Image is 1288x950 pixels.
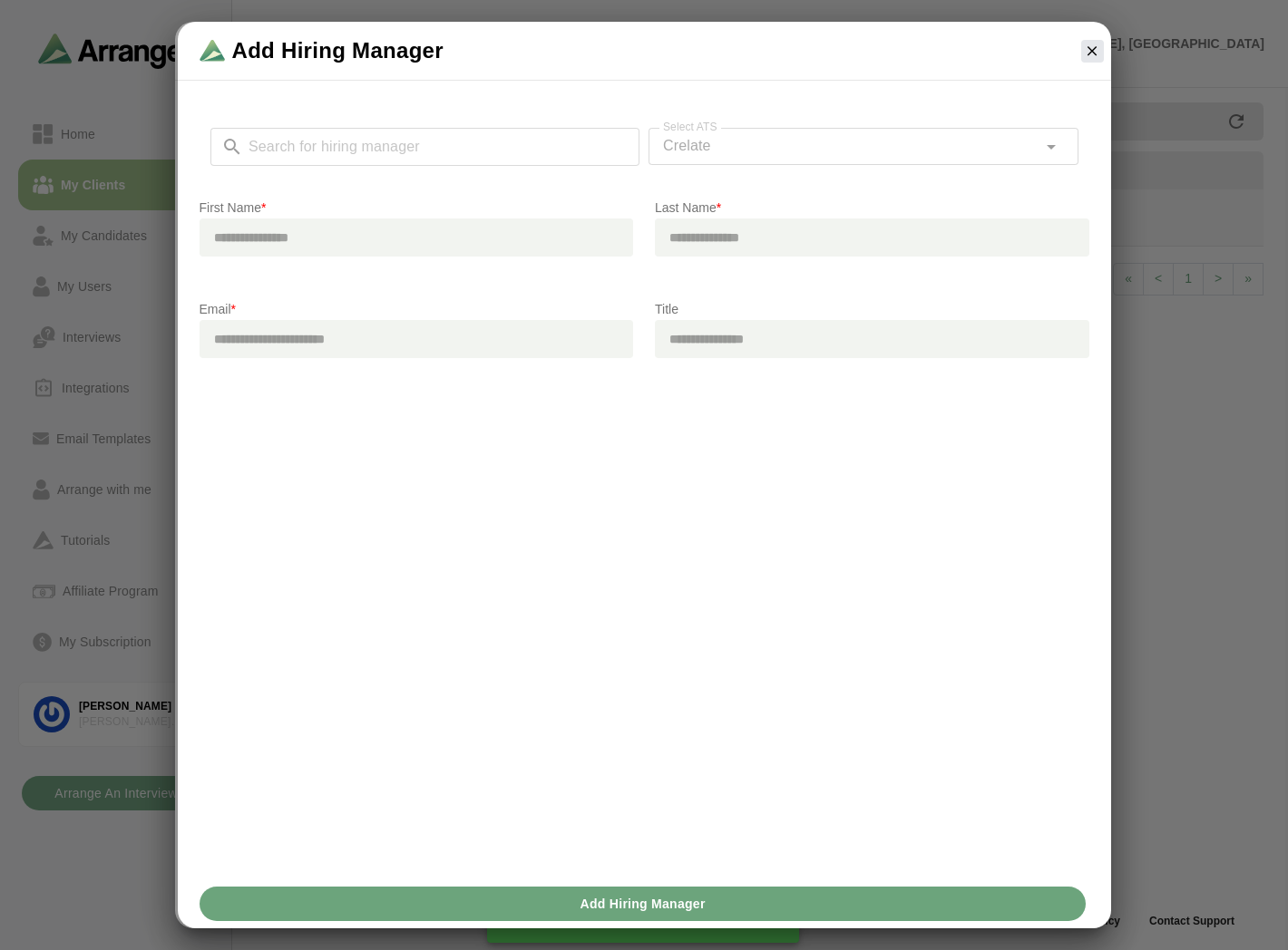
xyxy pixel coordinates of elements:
[200,197,634,218] p: First Name
[579,887,705,921] span: Add Hiring Manager
[232,36,444,65] span: Add Hiring Manager
[655,298,1089,320] p: Title
[200,887,1086,921] button: Add Hiring Manager
[655,197,1089,218] p: Last Name
[200,298,634,320] p: Email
